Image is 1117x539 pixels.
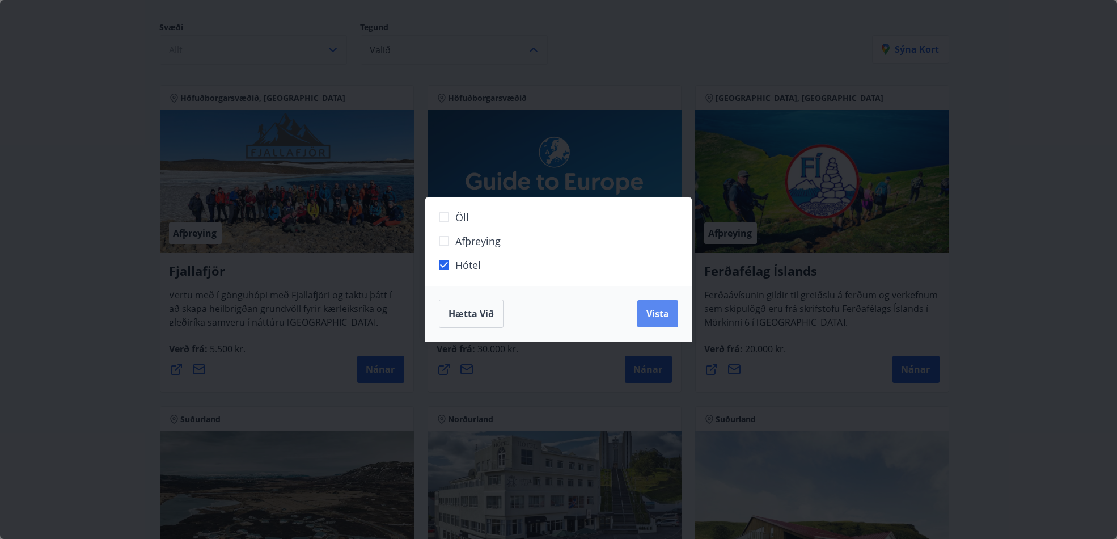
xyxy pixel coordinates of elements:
button: Hætta við [439,300,504,328]
span: Öll [455,210,469,225]
span: Afþreying [455,234,501,249]
span: Hótel [455,258,481,272]
span: Vista [646,308,669,320]
button: Vista [637,300,678,327]
span: Hætta við [449,308,494,320]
